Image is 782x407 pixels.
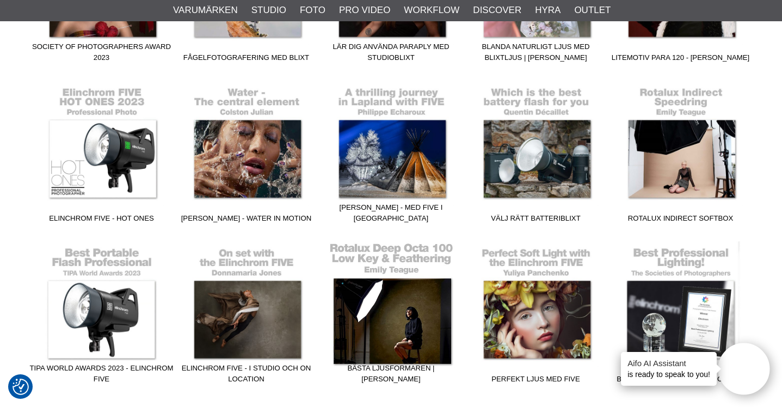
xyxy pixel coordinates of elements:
[174,363,319,388] span: Elinchrom FIVE - I studio och on location
[608,213,753,228] span: Rotalux Indirect Softbox
[174,81,319,228] a: [PERSON_NAME] - Water in motion
[251,3,286,17] a: Studio
[13,379,29,395] img: Revisit consent button
[300,3,325,17] a: Foto
[608,374,753,388] span: Bästa studioljuset - Elinchrom
[29,241,174,388] a: TIPA WORLD AWARDS 2023 - Elinchrom FIVE
[13,377,29,397] button: Samtyckesinställningar
[608,241,753,388] a: Bästa studioljuset - Elinchrom
[608,81,753,228] a: Rotalux Indirect Softbox
[621,352,717,386] div: is ready to speak to you!
[574,3,611,17] a: Outlet
[319,363,464,388] span: Bästa ljusformaren | [PERSON_NAME]
[464,41,608,67] span: Blanda naturligt ljus med blixtljus | [PERSON_NAME]
[319,41,464,67] span: Lär dig använda paraply med studioblixt
[404,3,459,17] a: Workflow
[29,363,174,388] span: TIPA WORLD AWARDS 2023 - Elinchrom FIVE
[464,81,608,228] a: Välj rätt batteriblixt
[464,241,608,388] a: Perfekt ljus med FIVE
[608,52,753,67] span: Litemotiv Para 120 - [PERSON_NAME]
[319,241,464,388] a: Bästa ljusformaren | [PERSON_NAME]
[319,202,464,228] span: [PERSON_NAME] - Med FIVE i [GEOGRAPHIC_DATA]
[535,3,561,17] a: Hyra
[464,374,608,388] span: Perfekt ljus med FIVE
[473,3,521,17] a: Discover
[627,357,710,369] h4: Aifo AI Assistant
[464,213,608,228] span: Välj rätt batteriblixt
[173,3,238,17] a: Varumärken
[319,81,464,228] a: [PERSON_NAME] - Med FIVE i [GEOGRAPHIC_DATA]
[29,81,174,228] a: Elinchrom FIVE - HOT ONES
[339,3,390,17] a: Pro Video
[29,41,174,67] span: Society of photographers Award 2023
[29,213,174,228] span: Elinchrom FIVE - HOT ONES
[174,241,319,388] a: Elinchrom FIVE - I studio och on location
[174,52,319,67] span: Fågelfotografering med blixt
[174,213,319,228] span: [PERSON_NAME] - Water in motion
